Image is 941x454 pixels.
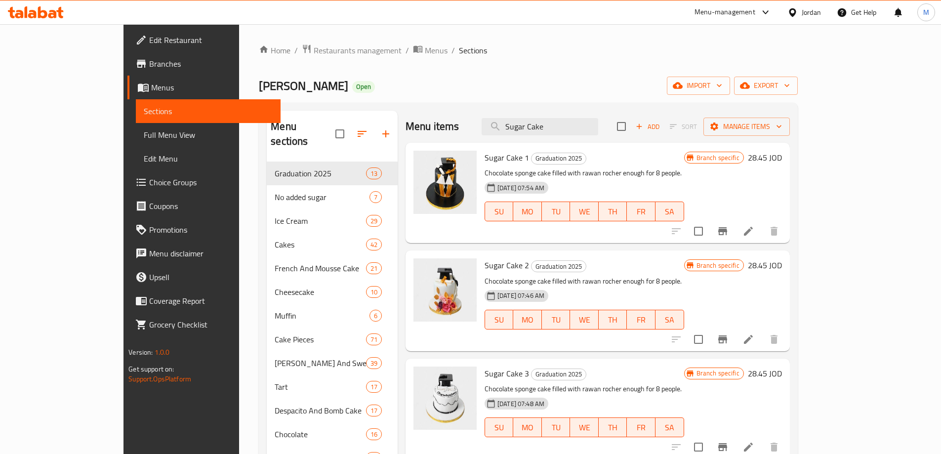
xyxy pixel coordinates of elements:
span: Upsell [149,271,273,283]
span: Choice Groups [149,176,273,188]
h2: Menu sections [271,119,335,149]
h6: 28.45 JOD [748,151,782,165]
a: Sections [136,99,281,123]
span: Graduation 2025 [532,153,586,164]
div: Muffin6 [267,304,398,328]
a: Edit menu item [742,225,754,237]
nav: breadcrumb [259,44,797,57]
span: [DATE] 07:46 AM [493,291,548,300]
span: Add item [632,119,663,134]
span: Branch specific [693,261,743,270]
div: No added sugar7 [267,185,398,209]
button: WE [570,202,599,221]
button: MO [513,417,542,437]
button: delete [762,328,786,351]
div: Muffin [275,310,369,322]
button: TH [599,417,627,437]
p: Chocolate sponge cake filled with rawan rocher enough for 8 people. [485,167,684,179]
span: [PERSON_NAME] [259,75,348,97]
div: items [366,286,382,298]
span: Open [352,83,375,91]
span: Coupons [149,200,273,212]
span: Promotions [149,224,273,236]
div: items [366,333,382,345]
div: items [366,405,382,416]
button: SU [485,417,513,437]
span: MO [517,313,538,327]
a: Upsell [127,265,281,289]
a: Menu disclaimer [127,242,281,265]
div: Graduation 202513 [267,162,398,185]
a: Branches [127,52,281,76]
button: SA [655,202,684,221]
button: SA [655,310,684,330]
span: Graduation 2025 [532,369,586,380]
div: Graduation 2025 [531,153,586,165]
span: SU [489,205,509,219]
button: Add section [374,122,398,146]
button: MO [513,310,542,330]
span: 42 [367,240,381,249]
div: Graduation 2025 [275,167,366,179]
span: French And Mousse Cake [275,262,366,274]
div: Chocolate16 [267,422,398,446]
button: export [734,77,798,95]
span: 7 [370,193,381,202]
span: 13 [367,169,381,178]
button: TH [599,310,627,330]
button: TU [542,202,571,221]
button: SA [655,417,684,437]
span: Cake Pieces [275,333,366,345]
div: Jordan [802,7,821,18]
span: Manage items [711,121,782,133]
span: Sugar Cake 3 [485,366,529,381]
button: TU [542,310,571,330]
span: WE [574,205,595,219]
span: import [675,80,722,92]
a: Full Menu View [136,123,281,147]
span: Edit Menu [144,153,273,165]
span: Add [634,121,661,132]
span: Sort sections [350,122,374,146]
span: Sections [144,105,273,117]
h6: 28.45 JOD [748,367,782,380]
span: 17 [367,382,381,392]
button: Branch-specific-item [711,219,735,243]
button: TU [542,417,571,437]
span: export [742,80,790,92]
button: SU [485,202,513,221]
div: items [366,428,382,440]
span: TH [603,313,623,327]
span: [PERSON_NAME] And Sweet [275,357,366,369]
span: Tart [275,381,366,393]
div: items [366,167,382,179]
a: Choice Groups [127,170,281,194]
span: Sugar Cake 2 [485,258,529,273]
div: Despacito And Bomb Cake17 [267,399,398,422]
a: Grocery Checklist [127,313,281,336]
div: Ice Cream29 [267,209,398,233]
span: Despacito And Bomb Cake [275,405,366,416]
li: / [451,44,455,56]
div: Graduation 2025 [531,260,586,272]
button: TH [599,202,627,221]
div: Chocolate [275,428,366,440]
a: Edit menu item [742,333,754,345]
span: No added sugar [275,191,369,203]
span: MO [517,205,538,219]
span: Branch specific [693,153,743,163]
span: 6 [370,311,381,321]
span: Cakes [275,239,366,250]
div: Tart17 [267,375,398,399]
span: 21 [367,264,381,273]
span: SA [659,313,680,327]
span: [DATE] 07:54 AM [493,183,548,193]
button: WE [570,417,599,437]
span: FR [631,313,652,327]
span: 29 [367,216,381,226]
li: / [294,44,298,56]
